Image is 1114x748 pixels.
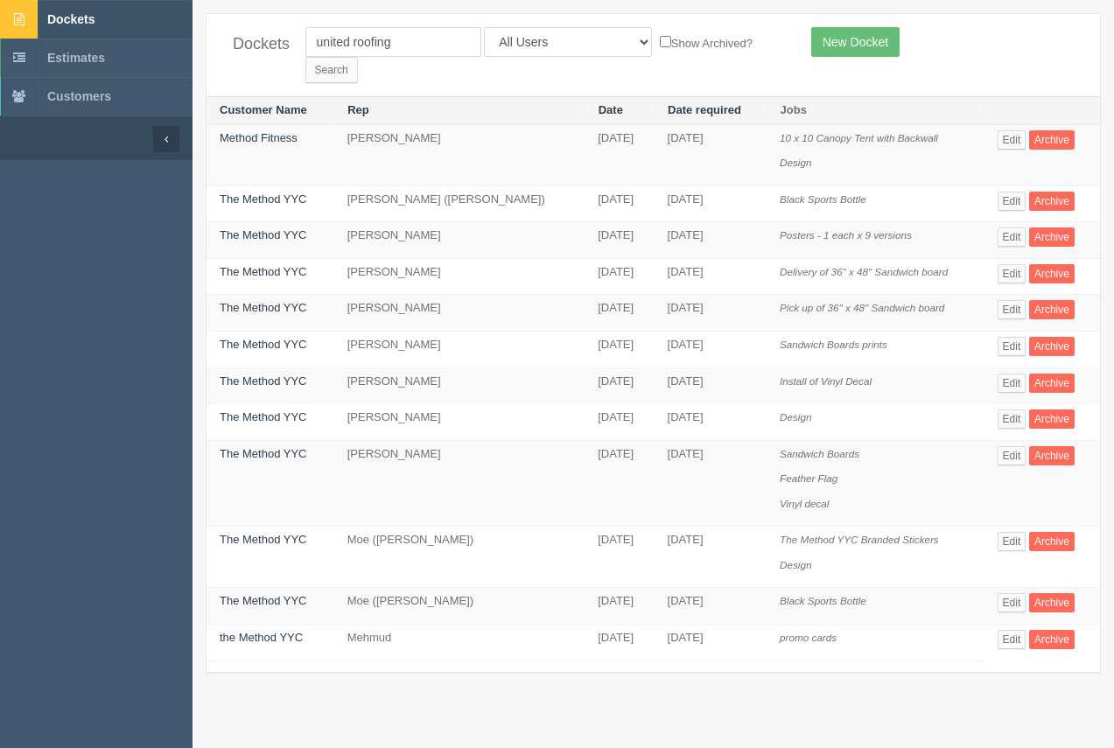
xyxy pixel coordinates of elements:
td: [DATE] [585,124,654,185]
a: Archive [1029,630,1075,649]
a: Archive [1029,337,1075,356]
td: [PERSON_NAME] [334,222,585,259]
i: promo cards [780,632,837,643]
i: Black Sports Bottle [780,595,866,606]
a: Edit [998,446,1026,465]
i: Black Sports Bottle [780,193,866,205]
td: [DATE] [585,331,654,367]
a: New Docket [811,27,900,57]
a: Edit [998,130,1026,150]
a: Date [599,103,623,116]
a: Edit [998,630,1026,649]
td: [DATE] [655,588,767,625]
td: [DATE] [585,588,654,625]
i: Sandwich Boards prints [780,339,887,350]
td: [PERSON_NAME] [334,404,585,441]
td: [DATE] [585,440,654,527]
td: [DATE] [585,295,654,332]
i: The Method YYC Branded Stickers [780,534,939,545]
a: Archive [1029,192,1075,211]
a: The Method YYC [220,301,306,314]
label: Show Archived? [660,32,753,52]
a: The Method YYC [220,228,306,241]
a: Archive [1029,409,1075,429]
td: [DATE] [585,185,654,222]
td: [DATE] [585,258,654,295]
i: 10 x 10 Canopy Tent with Backwall [780,132,938,143]
a: The Method YYC [220,594,306,607]
i: Sandwich Boards [780,448,859,459]
td: [DATE] [655,404,767,441]
td: [DATE] [585,404,654,441]
a: Edit [998,374,1026,393]
a: Edit [998,337,1026,356]
i: Design [780,157,811,168]
td: [DATE] [585,625,654,661]
td: [DATE] [655,124,767,185]
a: Edit [998,227,1026,247]
a: Edit [998,409,1026,429]
a: The Method YYC [220,533,306,546]
td: [DATE] [655,440,767,527]
a: Edit [998,593,1026,612]
td: [DATE] [585,527,654,588]
span: Estimates [47,51,105,65]
a: Edit [998,192,1026,211]
a: Date required [668,103,741,116]
a: Edit [998,300,1026,319]
input: Search [305,57,358,83]
td: [PERSON_NAME] [334,440,585,527]
a: Customer Name [220,103,307,116]
a: Archive [1029,227,1075,247]
td: [PERSON_NAME] [334,367,585,404]
td: Moe ([PERSON_NAME]) [334,588,585,625]
a: the Method YYC [220,631,303,644]
a: Archive [1029,130,1075,150]
a: The Method YYC [220,192,306,206]
span: Customers [47,89,111,103]
input: Show Archived? [660,36,671,47]
i: Design [780,411,811,423]
a: The Method YYC [220,374,306,388]
td: [DATE] [655,331,767,367]
td: [DATE] [655,367,767,404]
a: Archive [1029,374,1075,393]
td: [PERSON_NAME] [334,295,585,332]
h4: Dockets [233,36,279,53]
i: Posters - 1 each x 9 versions [780,229,912,241]
i: Design [780,559,811,570]
a: The Method YYC [220,265,306,278]
td: Moe ([PERSON_NAME]) [334,527,585,588]
td: [DATE] [655,258,767,295]
a: Archive [1029,300,1075,319]
input: Customer Name [305,27,481,57]
td: [PERSON_NAME] ([PERSON_NAME]) [334,185,585,222]
a: Rep [347,103,369,116]
a: The Method YYC [220,447,306,460]
a: Edit [998,532,1026,551]
td: [DATE] [655,625,767,661]
td: [DATE] [655,295,767,332]
td: [DATE] [655,185,767,222]
td: [PERSON_NAME] [334,258,585,295]
i: Install of Vinyl Decal [780,375,872,387]
i: Vinyl decal [780,498,829,509]
th: Jobs [767,97,984,125]
td: [DATE] [655,222,767,259]
a: Edit [998,264,1026,283]
span: Dockets [47,12,95,26]
i: Delivery of 36" x 48" Sandwich board [780,266,948,277]
a: Archive [1029,532,1075,551]
a: Archive [1029,593,1075,612]
a: Method Fitness [220,131,298,144]
td: [DATE] [585,222,654,259]
a: Archive [1029,446,1075,465]
td: Mehmud [334,625,585,661]
i: Feather Flag [780,472,837,484]
a: The Method YYC [220,410,306,423]
td: [PERSON_NAME] [334,331,585,367]
td: [PERSON_NAME] [334,124,585,185]
a: The Method YYC [220,338,306,351]
i: Pick up of 36" x 48" Sandwich board [780,302,944,313]
td: [DATE] [655,527,767,588]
